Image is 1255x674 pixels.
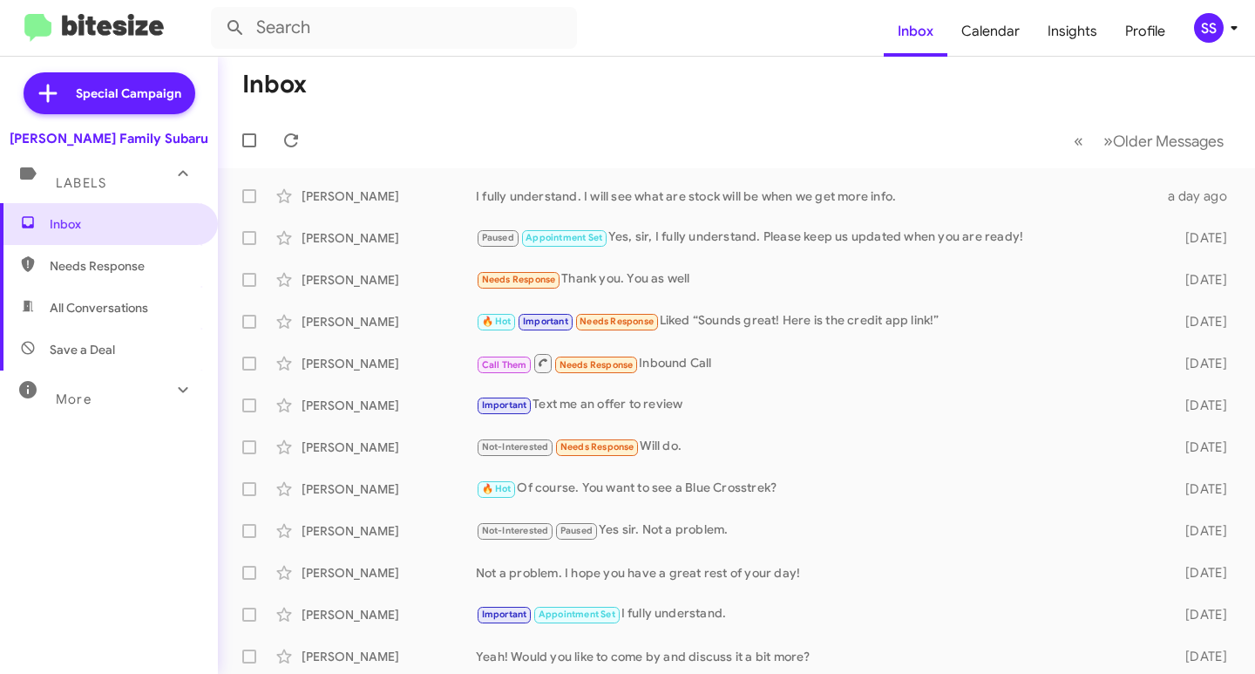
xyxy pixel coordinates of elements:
div: [PERSON_NAME] [302,522,476,540]
div: Of course. You want to see a Blue Crosstrek? [476,479,1165,499]
span: Needs Response [560,441,634,453]
div: [DATE] [1165,439,1241,456]
span: Inbox [50,215,198,233]
div: Yeah! Would you like to come by and discuss it a bit more? [476,648,1165,665]
button: Previous [1063,123,1094,159]
span: Save a Deal [50,341,115,358]
div: [DATE] [1165,397,1241,414]
a: Insights [1034,6,1111,57]
div: Yes sir. Not a problem. [476,521,1165,541]
span: Special Campaign [76,85,181,102]
span: Important [482,609,527,620]
span: 🔥 Hot [482,483,512,494]
div: [PERSON_NAME] [302,648,476,665]
div: [PERSON_NAME] [302,564,476,582]
div: SS [1194,13,1224,43]
button: SS [1179,13,1236,43]
button: Next [1093,123,1234,159]
span: Appointment Set [526,232,602,243]
span: » [1103,130,1113,152]
div: I fully understand. I will see what are stock will be when we get more info. [476,187,1165,205]
div: [PERSON_NAME] [302,439,476,456]
div: [DATE] [1165,313,1241,330]
h1: Inbox [242,71,307,99]
span: More [56,391,92,407]
nav: Page navigation example [1064,123,1234,159]
div: Inbound Call [476,352,1165,374]
div: [PERSON_NAME] [302,606,476,623]
a: Profile [1111,6,1179,57]
div: [DATE] [1165,564,1241,582]
div: [DATE] [1165,229,1241,247]
div: [PERSON_NAME] [302,187,476,205]
span: Important [523,316,568,327]
div: [PERSON_NAME] [302,271,476,289]
div: I fully understand. [476,604,1165,624]
span: Not-Interested [482,525,549,536]
div: [PERSON_NAME] [302,397,476,414]
a: Special Campaign [24,72,195,114]
span: Needs Response [50,257,198,275]
div: Yes, sir, I fully understand. Please keep us updated when you are ready! [476,228,1165,248]
span: Not-Interested [482,441,549,453]
div: Liked “Sounds great! Here is the credit app link!” [476,311,1165,331]
span: Call Them [482,359,527,371]
span: All Conversations [50,299,148,317]
span: « [1074,130,1083,152]
input: Search [211,7,577,49]
div: [DATE] [1165,648,1241,665]
div: [DATE] [1165,271,1241,289]
div: Will do. [476,437,1165,457]
span: Needs Response [580,316,654,327]
div: [DATE] [1165,606,1241,623]
span: 🔥 Hot [482,316,512,327]
div: [PERSON_NAME] [302,355,476,372]
div: Not a problem. I hope you have a great rest of your day! [476,564,1165,582]
div: Text me an offer to review [476,395,1165,415]
div: [PERSON_NAME] [302,480,476,498]
span: Important [482,399,527,411]
div: a day ago [1165,187,1241,205]
span: Paused [482,232,514,243]
a: Inbox [884,6,947,57]
div: Thank you. You as well [476,269,1165,289]
span: Needs Response [482,274,556,285]
span: Needs Response [560,359,634,371]
div: [PERSON_NAME] [302,313,476,330]
div: [DATE] [1165,522,1241,540]
div: [PERSON_NAME] Family Subaru [10,130,208,147]
a: Calendar [947,6,1034,57]
span: Appointment Set [539,609,615,620]
span: Labels [56,175,106,191]
div: [DATE] [1165,355,1241,372]
span: Paused [560,525,593,536]
div: [DATE] [1165,480,1241,498]
span: Older Messages [1113,132,1224,151]
div: [PERSON_NAME] [302,229,476,247]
